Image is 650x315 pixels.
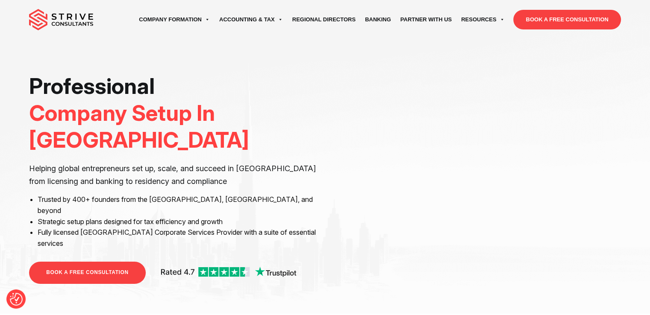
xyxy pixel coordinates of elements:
[396,8,456,32] a: Partner with Us
[331,73,621,235] iframe: <br />
[38,216,318,227] li: Strategic setup plans designed for tax efficiency and growth
[29,262,145,283] a: BOOK A FREE CONSULTATION
[134,8,215,32] a: Company Formation
[456,8,509,32] a: Resources
[513,10,621,29] a: BOOK A FREE CONSULTATION
[215,8,288,32] a: Accounting & Tax
[360,8,396,32] a: Banking
[29,100,249,153] span: Company Setup In [GEOGRAPHIC_DATA]
[38,194,318,216] li: Trusted by 400+ founders from the [GEOGRAPHIC_DATA], [GEOGRAPHIC_DATA], and beyond
[29,73,318,154] h1: Professional
[288,8,360,32] a: Regional Directors
[29,9,93,30] img: main-logo.svg
[10,293,23,306] button: Consent Preferences
[10,293,23,306] img: Revisit consent button
[38,227,318,249] li: Fully licensed [GEOGRAPHIC_DATA] Corporate Services Provider with a suite of essential services
[29,162,318,188] p: Helping global entrepreneurs set up, scale, and succeed in [GEOGRAPHIC_DATA] from licensing and b...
